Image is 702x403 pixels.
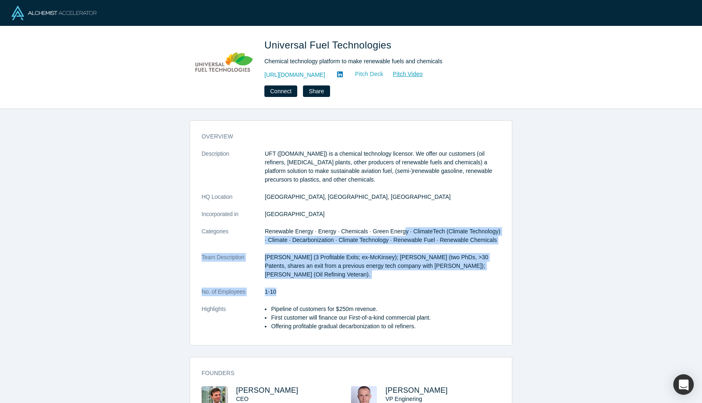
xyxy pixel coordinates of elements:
div: Chemical technology platform to make renewable fuels and chemicals [264,57,494,66]
li: First customer will finance our First-of-a-kind commercial plant. [271,313,500,322]
h3: overview [202,132,489,141]
dt: Incorporated in [202,210,265,227]
dt: No. of Employees [202,288,265,305]
dt: HQ Location [202,193,265,210]
dt: Description [202,150,265,193]
button: Connect [264,85,297,97]
a: Pitch Video [384,69,423,79]
span: Universal Fuel Technologies [264,39,394,51]
dd: [GEOGRAPHIC_DATA] [265,210,500,219]
dd: [GEOGRAPHIC_DATA], [GEOGRAPHIC_DATA], [GEOGRAPHIC_DATA] [265,193,500,201]
p: [PERSON_NAME] (3 Profitable Exits; ex-McKinsey); [PERSON_NAME] (two PhDs, >30 Patents, shares an ... [265,253,500,279]
li: Offering profitable gradual decarbonization to oil refiners. [271,322,500,331]
dt: Team Description [202,253,265,288]
span: CEO [236,396,248,402]
li: Pipeline of customers for $250m revenue. [271,305,500,313]
img: Alchemist Logo [11,6,96,20]
p: UFT ([DOMAIN_NAME]) is a chemical technology licensor. We offer our customers (oil refiners, [MED... [265,150,500,184]
button: Share [303,85,330,97]
a: [PERSON_NAME] [236,386,298,394]
h3: Founders [202,369,489,378]
a: [URL][DOMAIN_NAME] [264,71,325,79]
a: [PERSON_NAME] [385,386,448,394]
dd: 1-10 [265,288,500,296]
span: Renewable Energy · Energy · Chemicals · Green Energy · ClimateTech (Climate Technology) · Climate... [265,228,500,243]
dt: Categories [202,227,265,253]
a: Pitch Deck [346,69,384,79]
dt: Highlights [202,305,265,339]
img: Universal Fuel Technologies's Logo [195,38,253,95]
span: VP Enginering [385,396,422,402]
